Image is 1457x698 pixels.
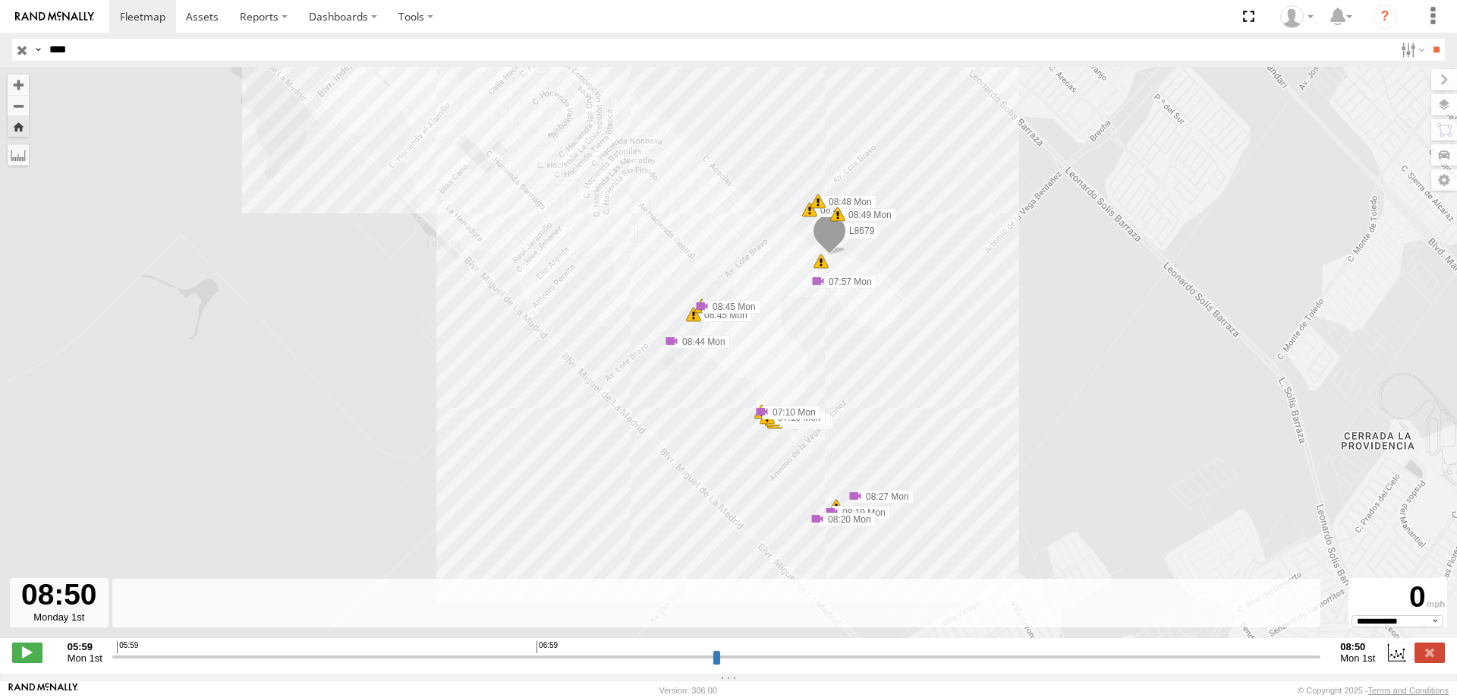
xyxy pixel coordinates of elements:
[694,308,752,322] label: 08:45 Mon
[68,652,102,664] span: Mon 1st Sep 2025
[1373,5,1397,29] i: ?
[1415,643,1445,662] label: Close
[832,506,890,520] label: 08:19 Mon
[829,499,844,514] div: 6
[8,683,78,698] a: Visit our Website
[838,208,896,222] label: 08:49 Mon
[767,411,826,425] label: 07:10 Mon
[1298,686,1449,695] div: © Copyright 2025 -
[1351,580,1445,615] div: 0
[775,415,833,429] label: 07:10 Mon
[762,406,820,419] label: 07:10 Mon
[813,254,829,269] div: 5
[12,643,42,662] label: Play/Stop
[15,11,94,22] img: rand-logo.svg
[855,490,914,504] label: 08:27 Mon
[537,641,558,653] span: 06:59
[773,413,831,427] label: 07:10 Mon
[1340,641,1375,652] strong: 08:50
[1368,686,1449,695] a: Terms and Conditions
[702,300,760,314] label: 08:45 Mon
[68,641,102,652] strong: 05:59
[8,95,29,116] button: Zoom out
[1395,39,1427,61] label: Search Filter Options
[818,195,876,209] label: 08:48 Mon
[32,39,44,61] label: Search Query
[672,335,730,349] label: 08:44 Mon
[117,641,138,653] span: 05:59
[659,686,717,695] div: Version: 306.00
[818,275,876,289] label: 07:57 Mon
[849,225,874,235] span: L8679
[1275,5,1319,28] div: MANUEL HERNANDEZ
[817,513,876,526] label: 08:20 Mon
[1431,169,1457,191] label: Map Settings
[8,116,29,137] button: Zoom Home
[8,74,29,95] button: Zoom in
[8,144,29,166] label: Measure
[1340,652,1375,664] span: Mon 1st Sep 2025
